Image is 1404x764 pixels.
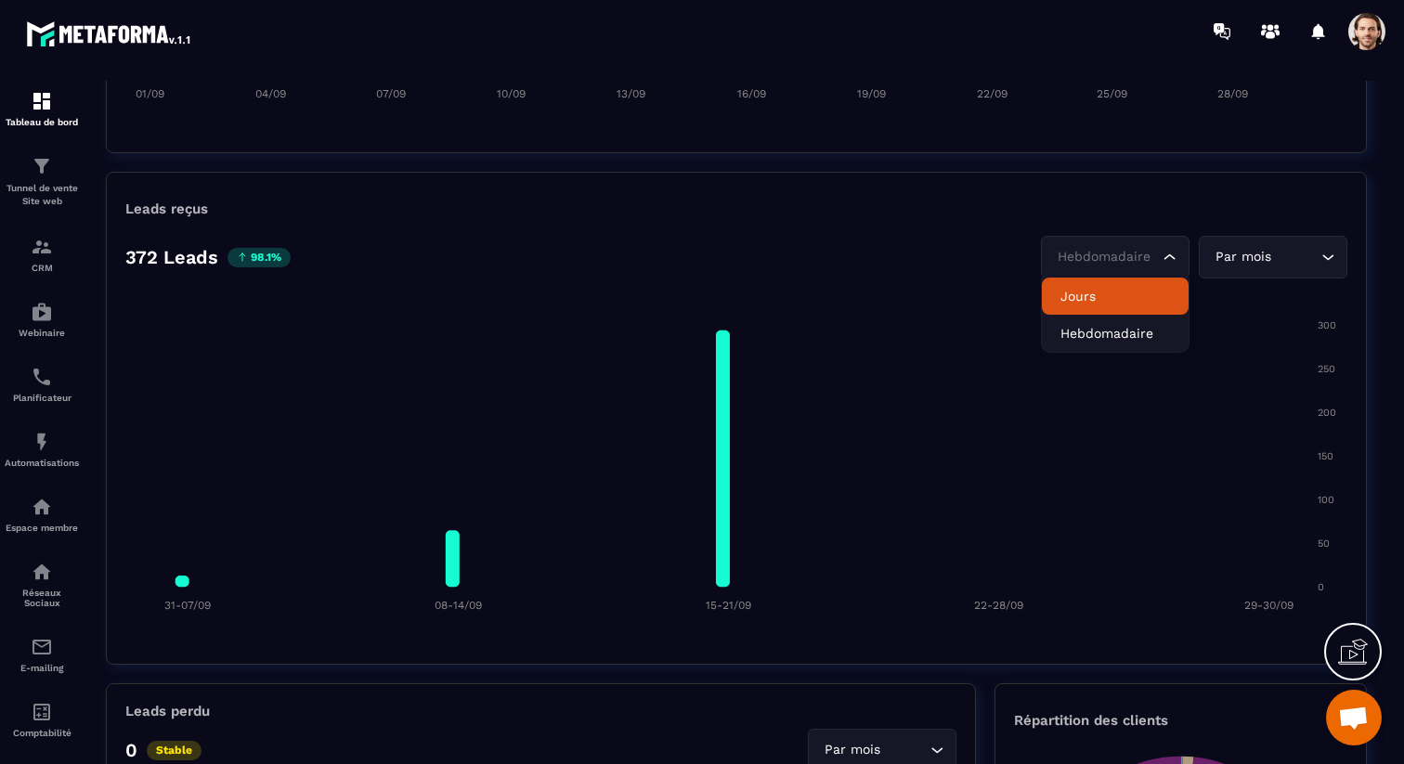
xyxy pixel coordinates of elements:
tspan: 10/09 [497,87,526,100]
tspan: 22/09 [977,87,1007,100]
tspan: 25/09 [1097,87,1127,100]
a: automationsautomationsWebinaire [5,287,79,352]
tspan: 15-21/09 [706,599,751,612]
tspan: 200 [1318,407,1336,419]
a: emailemailE-mailing [5,622,79,687]
input: Search for option [884,740,926,760]
p: Tableau de bord [5,117,79,127]
p: Automatisations [5,458,79,468]
div: Search for option [1199,236,1347,278]
tspan: 01/09 [136,87,164,100]
p: Hebdomadaire [1060,324,1170,343]
input: Search for option [1275,247,1317,267]
img: automations [31,496,53,518]
img: email [31,636,53,658]
a: social-networksocial-networkRéseaux Sociaux [5,547,79,622]
a: accountantaccountantComptabilité [5,687,79,752]
p: Espace membre [5,523,79,533]
tspan: 08-14/09 [435,599,482,612]
p: 372 Leads [125,246,218,268]
a: automationsautomationsAutomatisations [5,417,79,482]
tspan: 28/09 [1217,87,1248,100]
div: Ouvrir le chat [1326,690,1382,745]
a: schedulerschedulerPlanificateur [5,352,79,417]
tspan: 13/09 [617,87,645,100]
img: social-network [31,561,53,583]
tspan: 29-30/09 [1244,599,1293,612]
span: Par mois [1211,247,1275,267]
a: formationformationTableau de bord [5,76,79,141]
tspan: 07/09 [376,87,406,100]
a: automationsautomationsEspace membre [5,482,79,547]
tspan: 04/09 [255,87,286,100]
input: Search for option [1053,247,1159,267]
p: Leads perdu [125,703,210,719]
tspan: 250 [1318,363,1335,375]
p: 98.1% [227,248,291,267]
tspan: 31-07/09 [164,599,211,612]
img: formation [31,155,53,177]
p: Tunnel de vente Site web [5,182,79,208]
p: Webinaire [5,328,79,338]
tspan: 16/09 [737,87,766,100]
a: formationformationTunnel de vente Site web [5,141,79,222]
p: Stable [147,741,201,760]
img: automations [31,301,53,323]
p: CRM [5,263,79,273]
img: scheduler [31,366,53,388]
a: formationformationCRM [5,222,79,287]
img: logo [26,17,193,50]
div: Search for option [1041,236,1189,278]
p: E-mailing [5,663,79,673]
tspan: 300 [1318,319,1336,331]
img: automations [31,431,53,453]
p: Comptabilité [5,728,79,738]
tspan: 19/09 [857,87,886,100]
tspan: 150 [1318,450,1333,462]
tspan: 0 [1323,70,1330,82]
tspan: 50 [1318,537,1330,550]
img: formation [31,236,53,258]
span: Par mois [820,740,884,760]
tspan: 0 [1318,581,1324,593]
p: Leads reçus [125,201,208,217]
p: Planificateur [5,393,79,403]
p: Jours [1060,287,1170,305]
tspan: 22-28/09 [974,599,1023,612]
p: Réseaux Sociaux [5,588,79,608]
p: 0 [125,739,137,761]
tspan: 100 [1318,494,1334,506]
p: Répartition des clients [1014,712,1347,729]
img: formation [31,90,53,112]
img: accountant [31,701,53,723]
